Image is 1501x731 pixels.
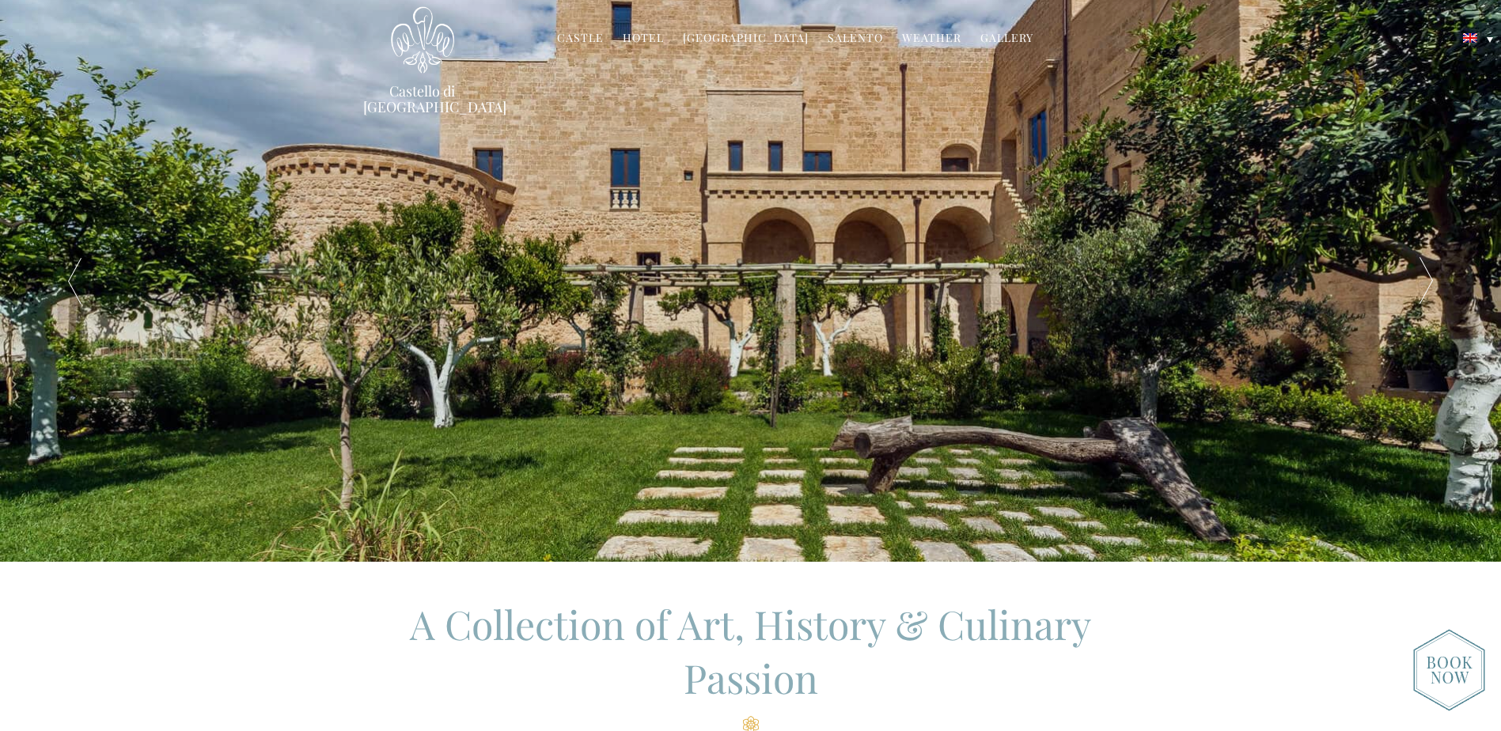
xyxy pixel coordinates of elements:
img: English [1463,33,1477,43]
a: Gallery [980,30,1033,48]
img: Castello di Ugento [391,6,454,74]
a: Hotel [623,30,664,48]
a: Weather [902,30,961,48]
a: [GEOGRAPHIC_DATA] [683,30,809,48]
a: Salento [828,30,883,48]
a: Castle [557,30,604,48]
a: Castello di [GEOGRAPHIC_DATA] [363,83,482,115]
span: A Collection of Art, History & Culinary Passion [410,597,1091,704]
img: new-booknow.png [1413,629,1485,711]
